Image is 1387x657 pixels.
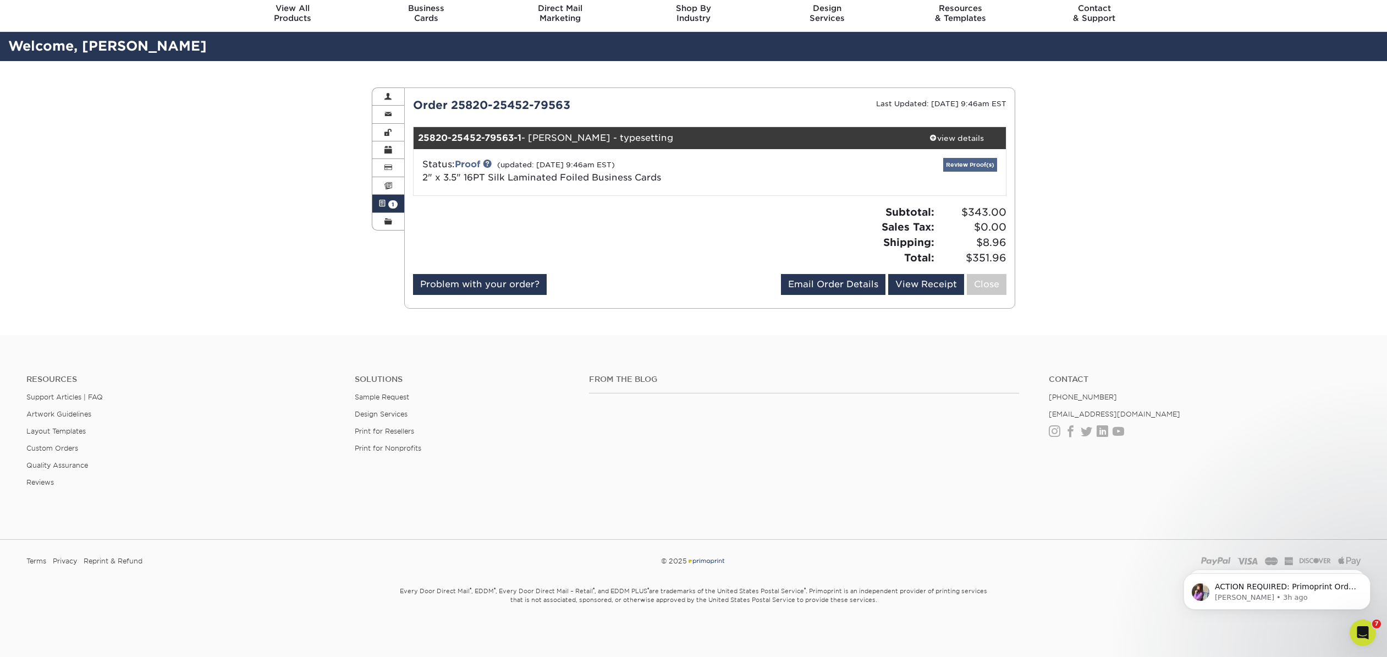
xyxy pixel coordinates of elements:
[885,206,934,218] strong: Subtotal:
[593,587,595,592] sup: ®
[469,553,919,570] div: © 2025
[372,195,404,212] a: 1
[627,3,761,23] div: Industry
[414,158,808,184] div: Status:
[804,587,806,592] sup: ®
[938,250,1006,266] span: $351.96
[938,205,1006,220] span: $343.00
[226,3,360,13] span: View All
[907,127,1006,149] a: view details
[1027,3,1161,13] span: Contact
[938,220,1006,235] span: $0.00
[760,3,894,13] span: Design
[355,427,414,435] a: Print for Resellers
[26,410,91,418] a: Artwork Guidelines
[1167,550,1387,627] iframe: Intercom notifications message
[84,553,142,570] a: Reprint & Refund
[1049,393,1117,401] a: [PHONE_NUMBER]
[1049,410,1180,418] a: [EMAIL_ADDRESS][DOMAIN_NAME]
[418,133,521,143] strong: 25820-25452-79563-1
[904,251,934,264] strong: Total:
[3,623,93,653] iframe: Google Customer Reviews
[355,444,421,452] a: Print for Nonprofits
[627,3,761,13] span: Shop By
[589,375,1019,384] h4: From the Blog
[388,200,398,209] span: 1
[1350,620,1376,646] iframe: Intercom live chat
[26,553,46,570] a: Terms
[883,236,934,248] strong: Shipping:
[687,557,725,565] img: Primoprint
[26,393,103,401] a: Support Articles | FAQ
[26,427,86,435] a: Layout Templates
[938,235,1006,250] span: $8.96
[360,3,493,23] div: Cards
[882,221,934,233] strong: Sales Tax:
[1372,620,1381,628] span: 7
[781,274,885,295] a: Email Order Details
[26,461,88,469] a: Quality Assurance
[470,587,471,592] sup: ®
[894,3,1027,13] span: Resources
[455,159,480,169] a: Proof
[414,127,907,149] div: - [PERSON_NAME] - typesetting
[355,393,409,401] a: Sample Request
[760,3,894,23] div: Services
[493,3,627,13] span: Direct Mail
[943,158,997,172] a: Review Proof(s)
[26,375,338,384] h4: Resources
[647,587,649,592] sup: ®
[422,172,661,183] span: 2" x 3.5" 16PT Silk Laminated Foiled Business Cards
[355,410,408,418] a: Design Services
[888,274,964,295] a: View Receipt
[894,3,1027,23] div: & Templates
[355,375,573,384] h4: Solutions
[497,161,615,169] small: (updated: [DATE] 9:46am EST)
[360,3,493,13] span: Business
[53,553,77,570] a: Privacy
[226,3,360,23] div: Products
[907,133,1006,144] div: view details
[413,274,547,295] a: Problem with your order?
[876,100,1006,108] small: Last Updated: [DATE] 9:46am EST
[405,97,710,113] div: Order 25820-25452-79563
[1049,375,1361,384] a: Contact
[1027,3,1161,23] div: & Support
[493,3,627,23] div: Marketing
[967,274,1006,295] a: Close
[494,587,496,592] sup: ®
[26,444,78,452] a: Custom Orders
[372,583,1015,631] small: Every Door Direct Mail , EDDM , Every Door Direct Mail – Retail , and EDDM PLUS are trademarks of...
[26,478,54,486] a: Reviews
